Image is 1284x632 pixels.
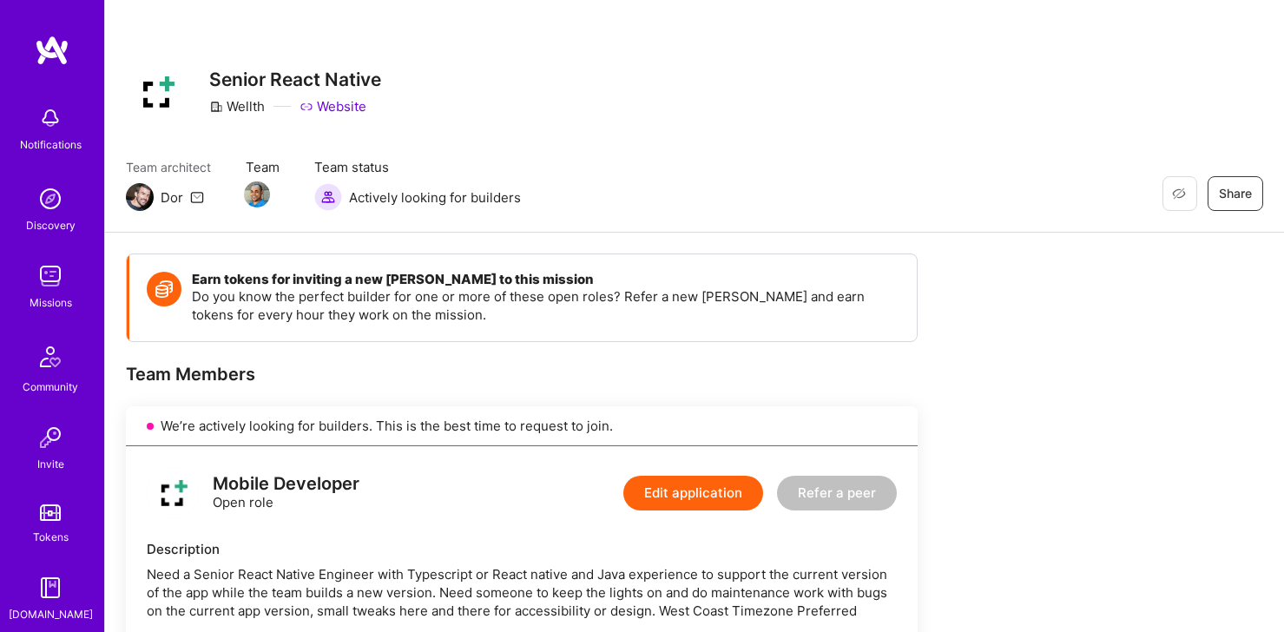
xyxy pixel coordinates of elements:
span: Team status [314,158,521,176]
a: Team Member Avatar [246,180,268,209]
div: Dor [161,188,183,207]
img: logo [147,467,199,519]
i: icon EyeClosed [1172,187,1186,201]
div: [DOMAIN_NAME] [9,605,93,623]
button: Share [1208,176,1263,211]
button: Refer a peer [777,476,897,510]
span: Team architect [126,158,211,176]
button: Edit application [623,476,763,510]
div: Wellth [209,97,265,115]
h4: Earn tokens for inviting a new [PERSON_NAME] to this mission [192,272,899,287]
img: Company Logo [126,61,188,123]
span: Share [1219,185,1252,202]
div: Mobile Developer [213,475,359,493]
div: Tokens [33,528,69,546]
div: Team Members [126,363,918,385]
img: guide book [33,570,68,605]
img: Community [30,336,71,378]
i: icon CompanyGray [209,100,223,114]
img: Team Architect [126,183,154,211]
div: Description [147,540,897,558]
div: Missions [30,293,72,312]
img: Actively looking for builders [314,183,342,211]
span: Actively looking for builders [349,188,521,207]
span: Team [246,158,280,176]
img: discovery [33,181,68,216]
img: Team Member Avatar [244,181,270,207]
a: Website [300,97,366,115]
img: Invite [33,420,68,455]
div: Open role [213,475,359,511]
div: Need a Senior React Native Engineer with Typescript or React native and Java experience to suppor... [147,565,897,620]
div: Discovery [26,216,76,234]
img: teamwork [33,259,68,293]
div: We’re actively looking for builders. This is the best time to request to join. [126,406,918,446]
i: icon Mail [190,190,204,204]
div: Invite [37,455,64,473]
div: Notifications [20,135,82,154]
p: Do you know the perfect builder for one or more of these open roles? Refer a new [PERSON_NAME] an... [192,287,899,324]
h3: Senior React Native [209,69,381,90]
img: bell [33,101,68,135]
img: logo [35,35,69,66]
img: Token icon [147,272,181,306]
div: Community [23,378,78,396]
img: tokens [40,504,61,521]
